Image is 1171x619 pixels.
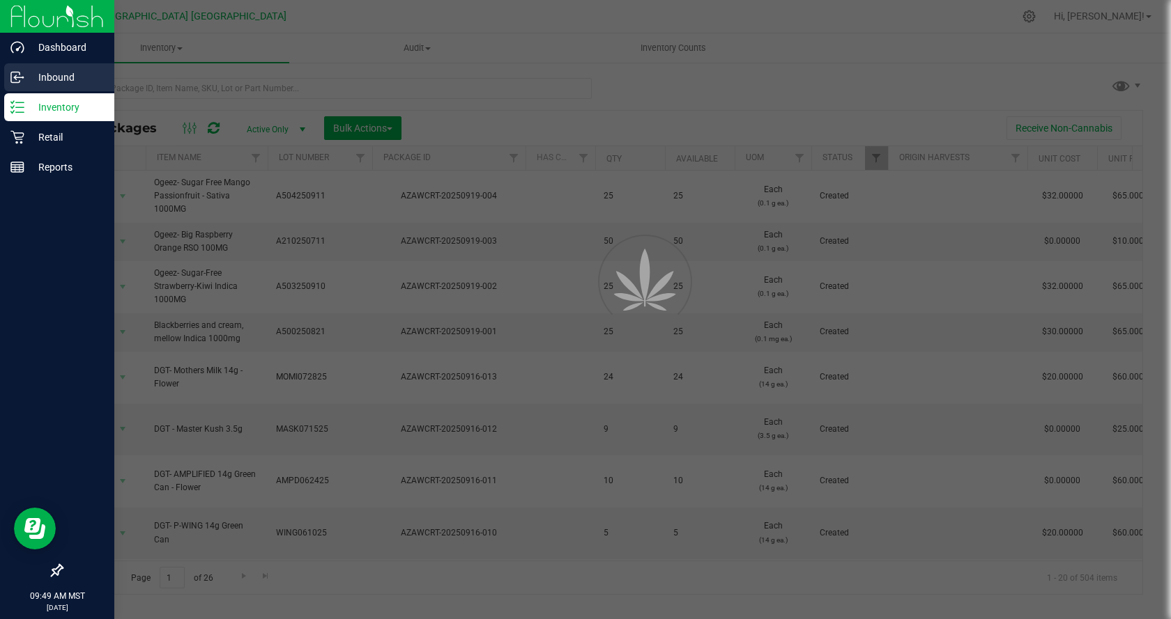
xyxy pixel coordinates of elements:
[14,508,56,549] iframe: Resource center
[10,160,24,174] inline-svg: Reports
[24,39,108,56] p: Dashboard
[24,129,108,146] p: Retail
[10,100,24,114] inline-svg: Inventory
[24,159,108,175] p: Reports
[10,70,24,84] inline-svg: Inbound
[6,602,108,613] p: [DATE]
[24,99,108,116] p: Inventory
[10,40,24,54] inline-svg: Dashboard
[24,69,108,86] p: Inbound
[6,590,108,602] p: 09:49 AM MST
[10,130,24,144] inline-svg: Retail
